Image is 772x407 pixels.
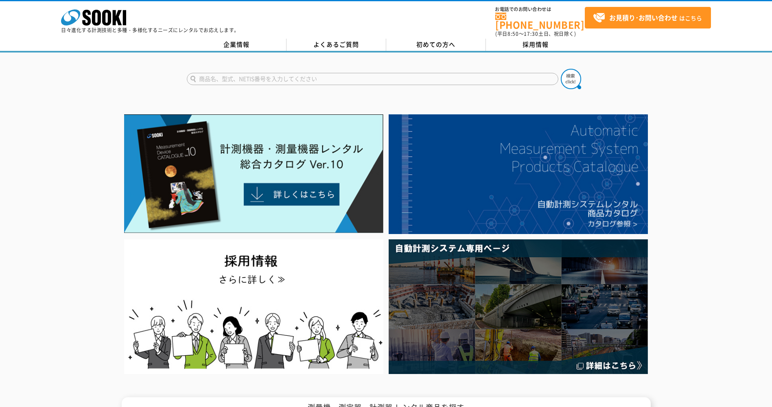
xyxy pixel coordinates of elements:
[286,39,386,51] a: よくあるご質問
[61,28,239,33] p: 日々進化する計測技術と多種・多様化するニーズにレンタルでお応えします。
[609,13,678,22] strong: お見積り･お問い合わせ
[416,40,455,49] span: 初めての方へ
[507,30,519,37] span: 8:50
[389,114,648,234] img: 自動計測システムカタログ
[561,69,581,89] img: btn_search.png
[389,239,648,374] img: 自動計測システム専用ページ
[495,30,576,37] span: (平日 ～ 土日、祝日除く)
[124,114,383,233] img: Catalog Ver10
[187,73,558,85] input: 商品名、型式、NETIS番号を入力してください
[585,7,711,28] a: お見積り･お問い合わせはこちら
[486,39,586,51] a: 採用情報
[524,30,538,37] span: 17:30
[386,39,486,51] a: 初めての方へ
[495,7,585,12] span: お電話でのお問い合わせは
[187,39,286,51] a: 企業情報
[593,12,702,24] span: はこちら
[495,13,585,29] a: [PHONE_NUMBER]
[124,239,383,374] img: SOOKI recruit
